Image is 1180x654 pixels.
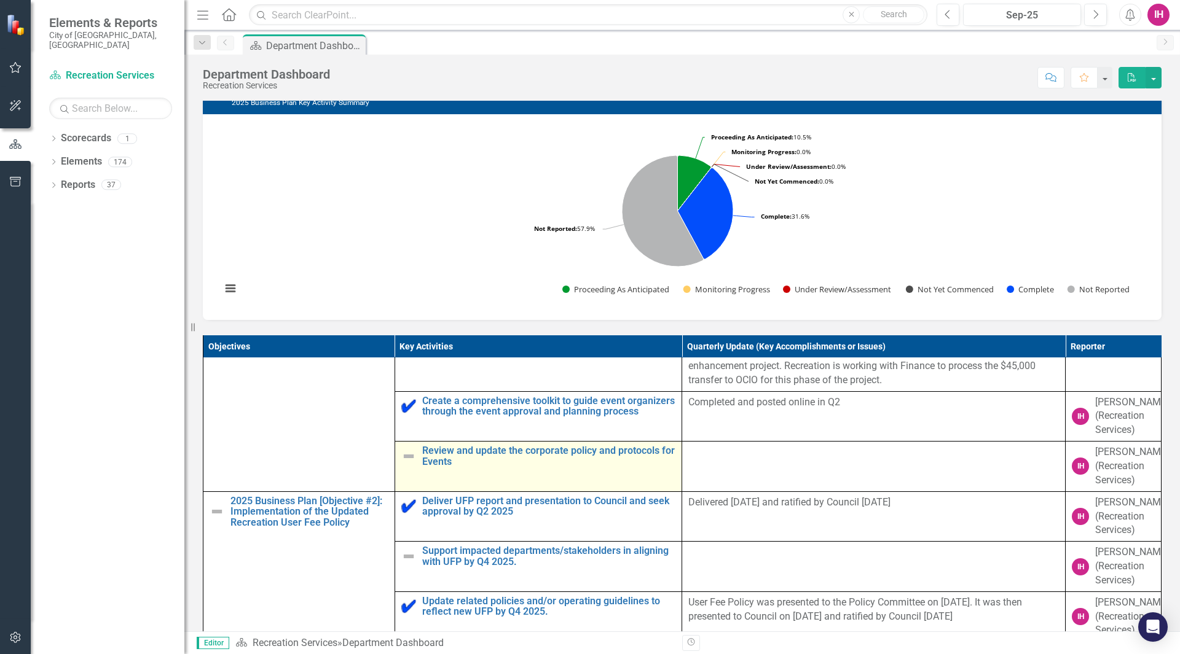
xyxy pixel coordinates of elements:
[906,284,993,295] button: Show Not Yet Commenced
[682,491,1066,542] td: Double-Click to Edit
[395,391,682,442] td: Double-Click to Edit Right Click for Context Menu
[1066,591,1162,642] td: Double-Click to Edit
[61,131,111,146] a: Scorecards
[395,591,682,642] td: Double-Click to Edit Right Click for Context Menu
[622,155,703,267] path: Not Reported, 11.
[342,637,444,648] div: Department Dashboard
[688,596,1059,624] p: User Fee Policy was presented to the Policy Committee on [DATE]. It was then presented to Council...
[401,549,416,564] img: Not Defined
[1095,596,1169,638] div: [PERSON_NAME] (Recreation Services)
[210,504,224,519] img: Not Defined
[863,6,924,23] button: Search
[401,399,416,413] img: Complete
[534,224,595,233] text: 57.9%
[49,30,172,50] small: City of [GEOGRAPHIC_DATA], [GEOGRAPHIC_DATA]
[1072,608,1089,625] div: IH
[422,496,676,517] a: Deliver UFP report and presentation to Council and seek approval by Q2 2025
[682,391,1066,442] td: Double-Click to Edit
[731,147,811,156] text: 0.0%
[688,496,1059,510] p: Delivered [DATE] and ratified by Council [DATE]
[1095,496,1169,538] div: [PERSON_NAME] (Recreation Services)
[253,637,337,648] a: Recreation Services
[711,133,793,141] tspan: Proceeding As Anticipated:
[761,212,792,220] tspan: Complete:
[395,491,682,542] td: Double-Click to Edit Right Click for Context Menu
[677,155,710,211] path: Proceeding As Anticipated, 2.
[683,284,769,295] button: Show Monitoring Progress
[746,162,832,171] tspan: Under Review/Assessment:
[215,123,1149,308] div: Chart. Highcharts interactive chart.
[117,133,137,144] div: 1
[963,4,1081,26] button: Sep-25
[678,168,734,260] path: Complete, 6.
[534,224,577,233] tspan: Not Reported:
[746,162,846,171] text: 0.0%
[1066,491,1162,542] td: Double-Click to Edit
[1072,408,1089,425] div: IH
[1095,445,1169,488] div: [PERSON_NAME] (Recreation Services)
[422,445,676,467] a: Review and update the corporate policy and protocols for Events
[215,123,1140,308] svg: Interactive chart
[230,496,388,528] a: 2025 Business Plan [Objective #2]: Implementation of the Updated Recreation User Fee Policy
[682,442,1066,492] td: Double-Click to Edit
[401,599,416,613] img: Complete
[197,637,229,649] span: Editor
[1095,395,1169,438] div: [PERSON_NAME] (Recreation Services)
[203,235,395,492] td: Double-Click to Edit Right Click for Context Menu
[1066,442,1162,492] td: Double-Click to Edit
[761,212,809,220] text: 31.6%
[1066,391,1162,442] td: Double-Click to Edit
[422,596,676,617] a: Update related policies and/or operating guidelines to reflect new UFP by Q4 2025.
[1138,612,1168,642] div: Open Intercom Messenger
[232,98,369,107] small: 2025 Business Plan Key Activity Summary
[755,177,833,185] text: 0.0%
[61,155,102,169] a: Elements
[222,280,239,297] button: View chart menu, Chart
[1072,558,1089,575] div: IH
[731,147,796,156] tspan: Monitoring Progress:
[395,542,682,592] td: Double-Click to Edit Right Click for Context Menu
[1072,508,1089,525] div: IH
[1007,284,1054,295] button: Show Complete
[49,69,172,83] a: Recreation Services
[401,499,416,513] img: Complete
[249,4,927,26] input: Search ClearPoint...
[49,98,172,119] input: Search Below...
[562,284,670,295] button: Show Proceeding As Anticipated
[203,81,330,90] div: Recreation Services
[101,180,121,190] div: 37
[61,178,95,192] a: Reports
[967,8,1077,23] div: Sep-25
[881,9,907,19] span: Search
[682,591,1066,642] td: Double-Click to Edit
[422,545,676,567] a: Support impacted departments/stakeholders in aligning with UFP by Q4 2025.
[711,133,811,141] text: 10.5%
[6,13,29,36] img: ClearPoint Strategy
[235,636,673,650] div: »
[783,284,892,295] button: Show Under Review/Assessment
[401,449,416,464] img: Not Defined
[1147,4,1170,26] button: IH
[1072,457,1089,475] div: IH
[1068,284,1129,295] button: Show Not Reported
[203,68,330,81] div: Department Dashboard
[682,542,1066,592] td: Double-Click to Edit
[266,38,363,53] div: Department Dashboard
[1066,542,1162,592] td: Double-Click to Edit
[422,395,676,417] a: Create a comprehensive toolkit to guide event organizers through the event approval and planning ...
[755,177,819,185] tspan: Not Yet Commenced:
[688,395,1059,410] p: Completed and posted online in Q2
[395,442,682,492] td: Double-Click to Edit Right Click for Context Menu
[49,15,172,30] span: Elements & Reports
[108,157,132,167] div: 174
[1095,545,1169,588] div: [PERSON_NAME] (Recreation Services)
